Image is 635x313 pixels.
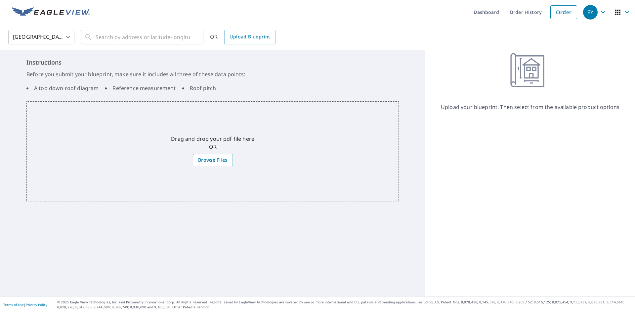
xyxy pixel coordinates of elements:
[210,30,275,44] div: OR
[105,84,176,92] li: Reference measurement
[26,302,47,307] a: Privacy Policy
[8,28,74,46] div: [GEOGRAPHIC_DATA]
[26,58,399,67] h6: Instructions
[182,84,216,92] li: Roof pitch
[171,135,254,151] p: Drag and drop your pdf file here OR
[57,300,632,310] p: © 2025 Eagle View Technologies, Inc. and Pictometry International Corp. All Rights Reserved. Repo...
[26,84,99,92] li: A top down roof diagram
[583,5,598,20] div: EY
[12,7,90,17] img: EV Logo
[230,33,270,41] span: Upload Blueprint
[26,70,399,78] p: Before you submit your blueprint, make sure it includes all three of these data points:
[441,103,619,111] p: Upload your blueprint. Then select from the available product options
[198,156,228,164] span: Browse Files
[224,30,275,44] a: Upload Blueprint
[550,5,577,19] a: Order
[96,28,190,46] input: Search by address or latitude-longitude
[3,303,47,307] p: |
[3,302,24,307] a: Terms of Use
[193,154,233,166] label: Browse Files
